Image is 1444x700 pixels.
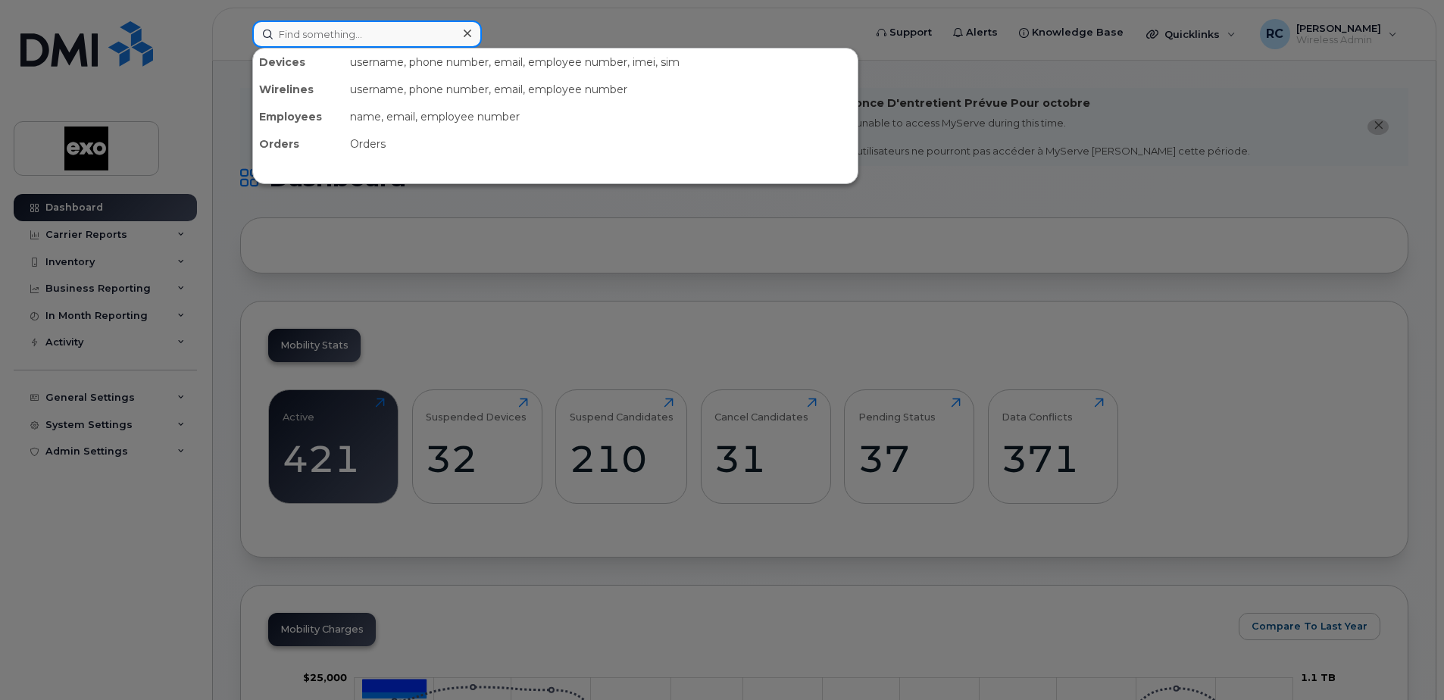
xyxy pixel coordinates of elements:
div: Devices [253,48,344,76]
div: Orders [344,130,858,158]
div: username, phone number, email, employee number [344,76,858,103]
div: Wirelines [253,76,344,103]
div: username, phone number, email, employee number, imei, sim [344,48,858,76]
div: Orders [253,130,344,158]
div: name, email, employee number [344,103,858,130]
div: Employees [253,103,344,130]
